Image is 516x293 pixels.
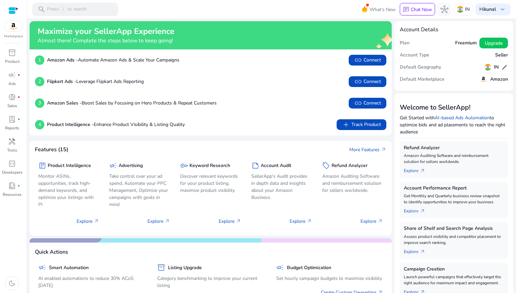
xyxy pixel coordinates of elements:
[404,145,504,151] h5: Refund Analyzer
[404,234,504,246] p: Assess product visibility and competitor placement to improve search ranking.
[8,182,16,190] span: book_4
[276,263,284,271] span: campaign
[404,153,504,165] p: Amazon Auditing Software and reimbursement solution for sellers worldwide.
[400,27,438,33] h4: Account Details
[400,52,429,58] h5: Account Type
[17,96,20,98] span: fiber_manual_record
[354,78,362,86] span: link
[400,114,508,135] p: Get Started with to optimize bids and ad placements to reach the right audience
[8,279,16,287] span: dark_mode
[7,147,17,153] p: Tools
[490,77,508,82] h5: Amazon
[219,218,241,225] p: Explore
[35,98,44,108] p: 3
[349,76,386,87] button: linkConnect
[180,162,188,170] span: key
[47,99,217,107] p: Boost Sales by Focusing on Hero Products & Repeat Customers
[400,40,410,46] h5: Plan
[420,168,425,173] span: arrow_outward
[49,265,89,271] h5: Smart Automation
[332,163,368,169] h5: Refund Analyzer
[77,218,99,225] p: Explore
[47,57,78,63] b: Amazon Ads -
[47,6,87,13] p: Press to search
[5,125,19,131] p: Reports
[8,115,16,123] span: lab_profile
[47,121,185,128] p: Enhance Product Visibility & Listing Quality
[38,38,174,44] h4: Almost there! Complete the steps below to keep going!
[35,120,44,129] p: 4
[17,74,20,76] span: fiber_manual_record
[47,78,144,85] p: Leverage Flipkart Ads Reporting
[435,115,490,121] a: AI-based Ads Automation
[438,3,451,16] button: hub
[457,6,464,13] img: in.svg
[337,119,386,130] button: addTrack Product
[17,184,20,187] span: fiber_manual_record
[404,193,504,205] p: Get Monthly and Quarterly business review snapshot to identify opportunities to improve your busi...
[420,208,425,214] span: arrow_outward
[290,218,312,225] p: Explore
[109,162,117,170] span: campaign
[35,77,44,86] p: 2
[342,121,381,129] span: Track Product
[354,78,381,86] span: Connect
[400,3,435,16] button: chatChat Now
[38,5,46,13] span: search
[47,121,94,128] b: Product Intelligence -
[236,218,241,224] span: arrow_outward
[261,163,291,169] h5: Account Audit
[47,78,76,85] b: Flipkart Ads -
[404,274,504,286] p: Launch powerful campaigns that effectively target the right audience for maximum impact and engag...
[307,218,312,224] span: arrow_outward
[8,160,16,168] span: code_blocks
[7,103,17,109] p: Sales
[8,93,16,101] span: donut_small
[322,162,330,170] span: sell
[485,40,503,47] span: Upgrade
[354,99,381,107] span: Connect
[109,173,170,208] p: Take control over your ad spend, Automate your PPC Management, Optimize your campaigns with goals...
[404,185,504,191] h5: Account Performance Report
[60,6,66,13] span: /
[4,21,23,31] img: amazon.svg
[251,162,259,170] span: summarize
[403,6,410,13] span: chat
[38,275,145,289] p: AI enabled automations to reduce 30% ACoS [DATE]
[484,6,496,12] b: kunal
[479,75,487,83] img: amazon.svg
[287,265,331,271] h5: Budget Optimization
[455,40,477,46] h5: Freemium
[360,218,383,225] p: Explore
[404,205,431,214] a: Explorearrow_outward
[35,55,44,65] p: 1
[35,249,68,255] h4: Quick Actions
[8,81,16,87] p: Ads
[94,218,99,224] span: arrow_outward
[479,7,496,12] p: Hi
[251,173,312,201] p: SellerApp's Audit provides in depth data and insights about your Amazon Business.
[38,173,99,208] p: Monitor ASINs, opportunities, track high-demand keywords, and optimize your listings with PI
[2,169,23,175] p: Developers
[342,121,350,129] span: add
[404,226,504,232] h5: Share of Shelf and Search Page Analysis
[38,263,46,271] span: campaign
[494,65,499,70] h5: IN
[180,173,241,194] p: Discover relevant keywords for your product listing, maximize product visibility
[168,265,202,271] h5: Listing Upgrade
[479,38,508,48] button: Upgrade
[420,249,425,254] span: arrow_outward
[47,56,179,64] p: Automate Amazon Ads & Scale Your Campaigns
[378,218,383,224] span: arrow_outward
[8,137,16,145] span: handyman
[8,49,16,57] span: inventory_2
[400,65,441,70] h5: Default Geography
[411,6,432,13] p: Chat Now
[501,64,508,71] span: edit
[35,146,68,153] h4: Features (15)
[370,4,396,15] span: What's New
[8,71,16,79] span: campaign
[4,34,23,39] p: Marketplace
[147,218,170,225] p: Explore
[17,118,20,121] span: fiber_manual_record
